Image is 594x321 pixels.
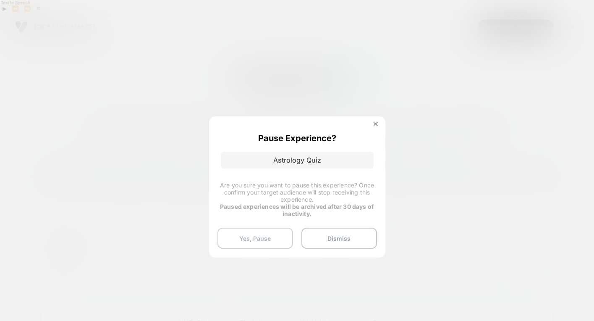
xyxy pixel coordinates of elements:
p: Pause Experience? [258,133,336,143]
button: Dismiss [301,228,377,249]
strong: Paused experiences will be archived after 30 days of inactivity. [220,203,374,217]
img: close [374,122,378,126]
p: Astrology Quiz [221,152,374,168]
button: Yes, Pause [217,228,293,249]
span: Are you sure you want to pause this experience? Once confirm your target audience will stop recei... [220,182,374,203]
